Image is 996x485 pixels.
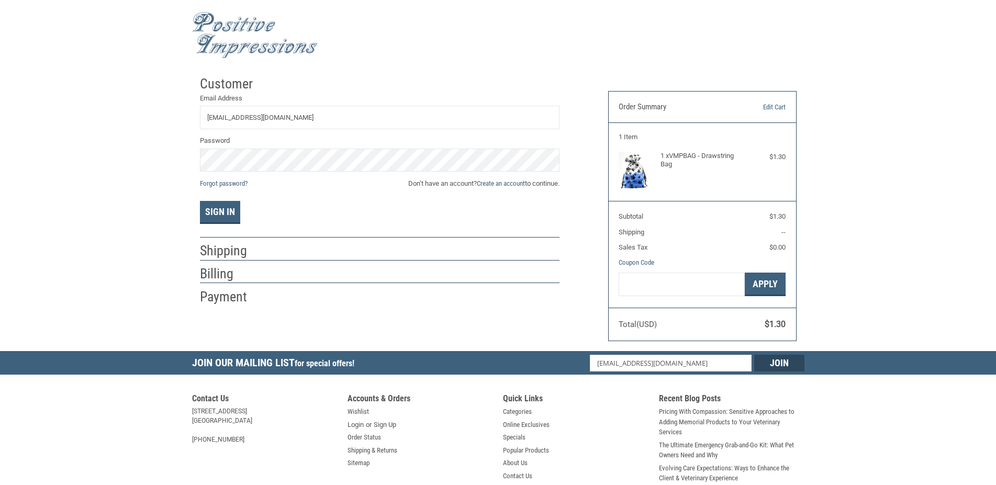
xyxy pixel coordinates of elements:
span: Total (USD) [619,320,657,329]
h5: Contact Us [192,393,338,407]
span: $1.30 [769,212,786,220]
a: Shipping & Returns [348,445,397,456]
div: $1.30 [744,152,786,162]
a: Forgot password? [200,179,248,187]
a: Order Status [348,432,381,443]
span: $0.00 [769,243,786,251]
span: for special offers! [295,358,354,368]
input: Join [754,355,804,371]
label: Password [200,136,559,146]
h3: 1 Item [619,133,786,141]
a: Evolving Care Expectations: Ways to Enhance the Client & Veterinary Experience [659,463,804,483]
a: Popular Products [503,445,549,456]
span: Shipping [619,228,644,236]
h2: Payment [200,288,261,306]
h5: Accounts & Orders [348,393,493,407]
button: Sign In [200,201,240,224]
h3: Order Summary [619,102,732,112]
a: Wishlist [348,407,369,417]
h2: Billing [200,265,261,283]
span: Sales Tax [619,243,647,251]
span: Subtotal [619,212,643,220]
h4: 1 x VMPBAG - Drawstring Bag [661,152,742,169]
span: -- [781,228,786,236]
img: Positive Impressions [192,12,318,59]
a: Sign Up [374,420,396,430]
h5: Join Our Mailing List [192,351,360,378]
a: Online Exclusives [503,420,550,430]
h5: Recent Blog Posts [659,393,804,407]
label: Email Address [200,93,559,104]
a: Edit Cart [732,102,786,112]
a: Categories [503,407,532,417]
h2: Shipping [200,242,261,260]
input: Gift Certificate or Coupon Code [619,273,745,296]
a: Specials [503,432,525,443]
h5: Quick Links [503,393,648,407]
button: Apply [745,273,786,296]
a: Login [348,420,364,430]
a: Contact Us [503,471,532,481]
a: Sitemap [348,458,370,468]
span: $1.30 [765,319,786,329]
a: Create an account [477,179,525,187]
a: Coupon Code [619,258,654,266]
input: Email [590,355,752,371]
span: Don’t have an account? to continue. [408,178,559,189]
a: About Us [503,458,528,468]
span: or [360,420,378,430]
a: Pricing With Compassion: Sensitive Approaches to Adding Memorial Products to Your Veterinary Serv... [659,407,804,437]
a: The Ultimate Emergency Grab-and-Go Kit: What Pet Owners Need and Why [659,440,804,460]
address: [STREET_ADDRESS] [GEOGRAPHIC_DATA] [PHONE_NUMBER] [192,407,338,444]
h2: Customer [200,75,261,93]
